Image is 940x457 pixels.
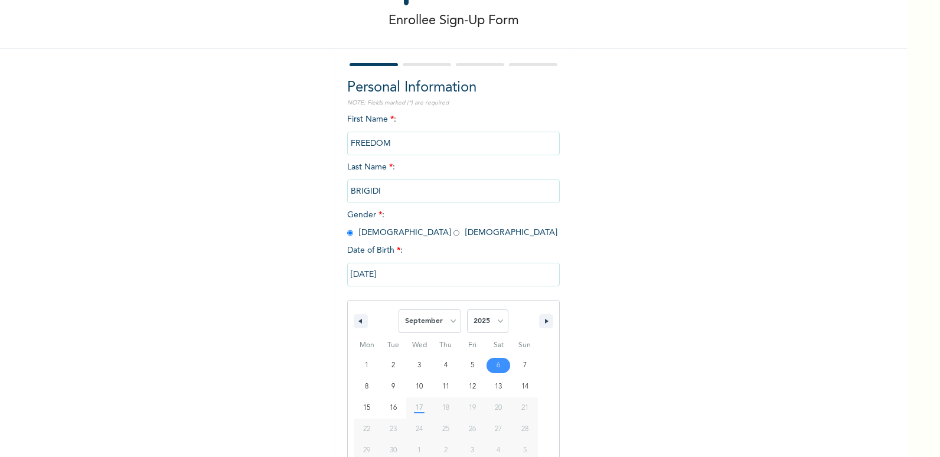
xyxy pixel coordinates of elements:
span: 5 [471,355,474,376]
button: 3 [406,355,433,376]
span: Gender : [DEMOGRAPHIC_DATA] [DEMOGRAPHIC_DATA] [347,211,557,237]
h2: Personal Information [347,77,560,99]
span: First Name : [347,115,560,148]
button: 8 [354,376,380,397]
button: 1 [354,355,380,376]
button: 26 [459,419,485,440]
button: 19 [459,397,485,419]
button: 28 [511,419,538,440]
span: 1 [365,355,368,376]
span: 8 [365,376,368,397]
span: 15 [363,397,370,419]
input: Enter your first name [347,132,560,155]
span: Tue [380,336,407,355]
span: 11 [442,376,449,397]
p: NOTE: Fields marked (*) are required [347,99,560,107]
span: Mon [354,336,380,355]
button: 10 [406,376,433,397]
input: DD-MM-YYYY [347,263,560,286]
button: 9 [380,376,407,397]
span: 19 [469,397,476,419]
button: 11 [433,376,459,397]
button: 13 [485,376,512,397]
input: Enter your last name [347,179,560,203]
span: 24 [416,419,423,440]
span: 18 [442,397,449,419]
span: 26 [469,419,476,440]
span: 12 [469,376,476,397]
span: Wed [406,336,433,355]
button: 27 [485,419,512,440]
span: Fri [459,336,485,355]
button: 16 [380,397,407,419]
button: 2 [380,355,407,376]
p: Enrollee Sign-Up Form [389,11,519,31]
button: 4 [433,355,459,376]
button: 20 [485,397,512,419]
button: 24 [406,419,433,440]
span: 4 [444,355,448,376]
span: Sat [485,336,512,355]
span: 13 [495,376,502,397]
button: 18 [433,397,459,419]
span: 25 [442,419,449,440]
button: 21 [511,397,538,419]
button: 17 [406,397,433,419]
button: 15 [354,397,380,419]
span: 7 [523,355,527,376]
button: 14 [511,376,538,397]
span: 10 [416,376,423,397]
span: 17 [415,397,423,419]
button: 22 [354,419,380,440]
span: Thu [433,336,459,355]
span: Sun [511,336,538,355]
span: 23 [390,419,397,440]
span: 27 [495,419,502,440]
button: 23 [380,419,407,440]
span: 20 [495,397,502,419]
span: Date of Birth : [347,244,403,257]
button: 5 [459,355,485,376]
span: 14 [521,376,528,397]
span: 28 [521,419,528,440]
span: 9 [391,376,395,397]
span: 16 [390,397,397,419]
button: 7 [511,355,538,376]
span: 21 [521,397,528,419]
span: 2 [391,355,395,376]
button: 25 [433,419,459,440]
span: Last Name : [347,163,560,195]
button: 12 [459,376,485,397]
span: 22 [363,419,370,440]
button: 6 [485,355,512,376]
span: 6 [497,355,500,376]
span: 3 [417,355,421,376]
